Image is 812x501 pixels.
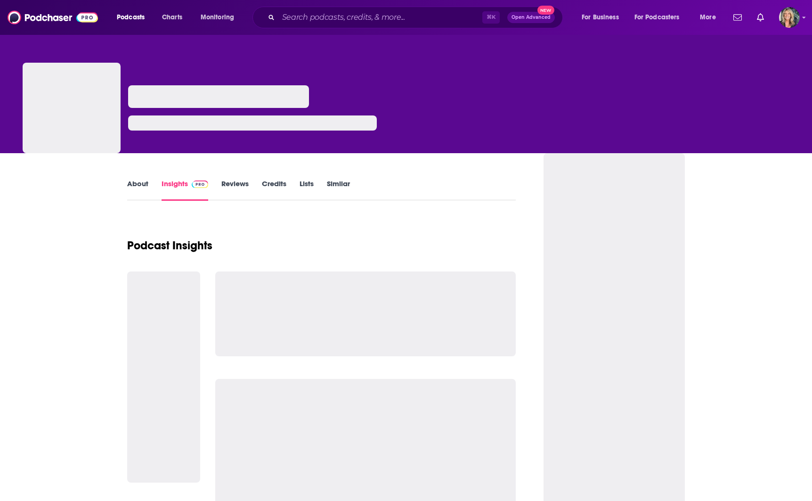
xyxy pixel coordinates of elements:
span: Podcasts [117,11,145,24]
a: Charts [156,10,188,25]
button: open menu [110,10,157,25]
span: Open Advanced [512,15,551,20]
input: Search podcasts, credits, & more... [278,10,482,25]
button: Open AdvancedNew [507,12,555,23]
div: Search podcasts, credits, & more... [261,7,572,28]
span: More [700,11,716,24]
a: About [127,179,148,201]
a: Show notifications dropdown [730,9,746,25]
span: Monitoring [201,11,234,24]
button: open menu [628,10,693,25]
button: Show profile menu [779,7,800,28]
a: Credits [262,179,286,201]
button: open menu [575,10,631,25]
a: Show notifications dropdown [753,9,768,25]
h1: Podcast Insights [127,238,212,253]
span: For Business [582,11,619,24]
img: Podchaser Pro [192,181,208,188]
a: Similar [327,179,350,201]
span: Charts [162,11,182,24]
button: open menu [693,10,728,25]
span: Logged in as lisa.beech [779,7,800,28]
a: Lists [300,179,314,201]
img: Podchaser - Follow, Share and Rate Podcasts [8,8,98,26]
span: For Podcasters [634,11,680,24]
span: New [537,6,554,15]
span: ⌘ K [482,11,500,24]
a: Reviews [221,179,249,201]
img: User Profile [779,7,800,28]
button: open menu [194,10,246,25]
a: InsightsPodchaser Pro [162,179,208,201]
